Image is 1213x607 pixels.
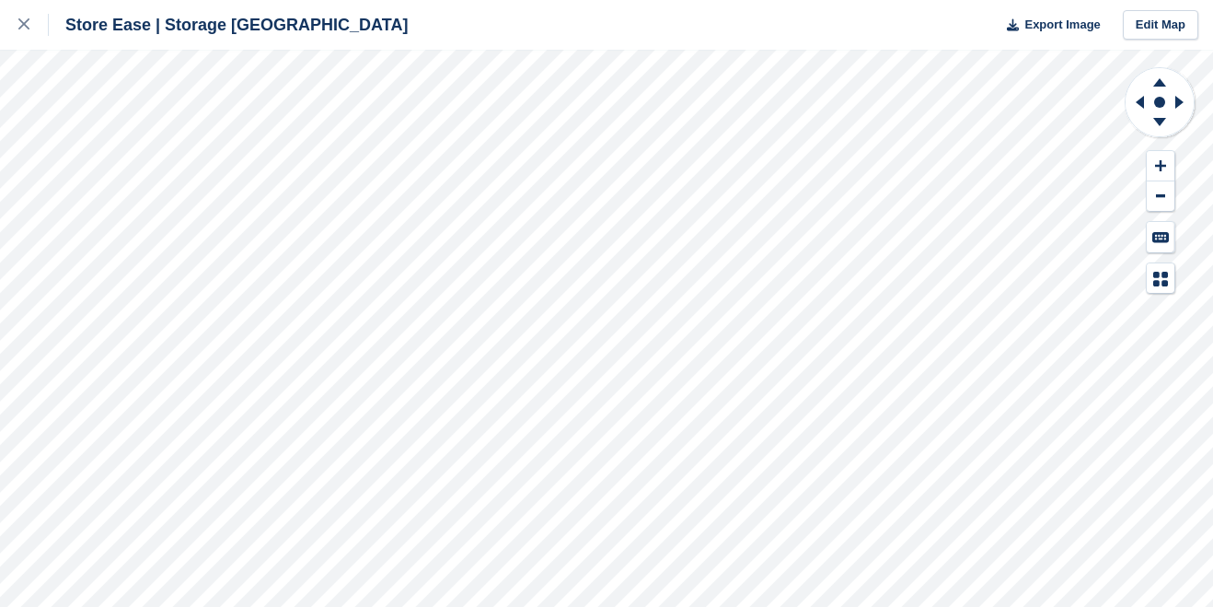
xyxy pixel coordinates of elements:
[1024,16,1100,34] span: Export Image
[1147,222,1174,252] button: Keyboard Shortcuts
[49,14,408,36] div: Store Ease | Storage [GEOGRAPHIC_DATA]
[1147,181,1174,212] button: Zoom Out
[1147,263,1174,294] button: Map Legend
[1123,10,1198,41] a: Edit Map
[996,10,1101,41] button: Export Image
[1147,151,1174,181] button: Zoom In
